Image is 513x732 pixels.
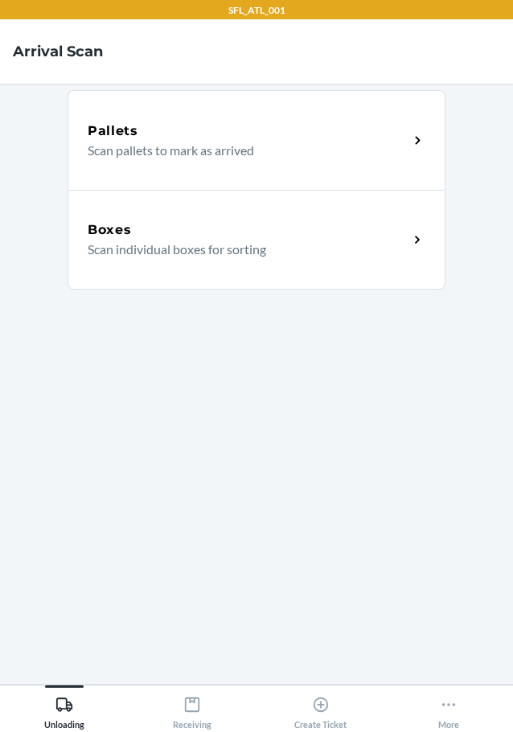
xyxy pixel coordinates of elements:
[68,90,445,190] a: PalletsScan pallets to mark as arrived
[173,689,211,730] div: Receiving
[88,141,396,160] p: Scan pallets to mark as arrived
[438,689,459,730] div: More
[44,689,84,730] div: Unloading
[256,685,385,730] button: Create Ticket
[88,220,132,240] h5: Boxes
[88,121,138,141] h5: Pallets
[294,689,347,730] div: Create Ticket
[13,41,103,62] h4: Arrival Scan
[88,240,396,259] p: Scan individual boxes for sorting
[228,3,285,18] p: SFL_ATL_001
[68,190,445,290] a: BoxesScan individual boxes for sorting
[129,685,257,730] button: Receiving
